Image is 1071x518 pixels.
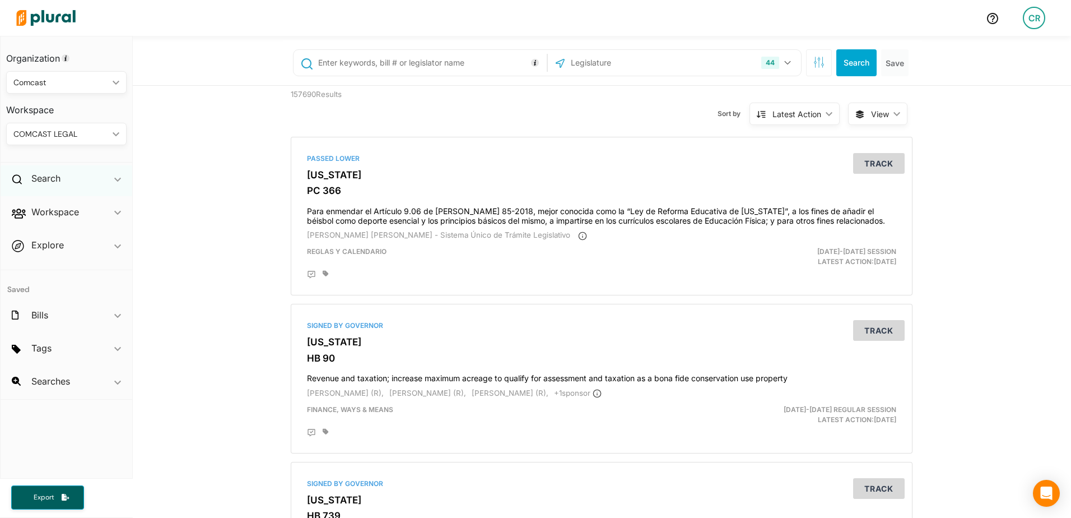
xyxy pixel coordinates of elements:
div: 157690 Results [282,86,442,128]
div: COMCAST LEGAL [13,128,108,140]
span: Reglas y Calendario [307,247,387,256]
h2: Search [31,172,60,184]
button: Track [853,153,905,174]
button: 44 [757,52,798,73]
h4: Revenue and taxation; increase maximum acreage to qualify for assessment and taxation as a bona f... [307,368,896,383]
span: Export [26,493,62,502]
span: Finance, Ways & Means [307,405,393,414]
h4: Para enmendar el Artículo 9.06 de [PERSON_NAME] 85-2018, mejor conocida como la “Ley de Reforma E... [307,201,896,226]
h3: Workspace [6,94,127,118]
h2: Explore [31,239,64,251]
h2: Workspace [31,206,79,218]
h2: Tags [31,342,52,354]
div: Add tags [323,428,328,435]
div: Signed by Governor [307,479,896,489]
div: Latest Action: [DATE] [703,247,905,267]
h3: [US_STATE] [307,494,896,506]
span: Search Filters [813,57,825,66]
div: Tooltip anchor [530,58,540,68]
div: Latest Action [772,108,821,120]
span: Sort by [718,109,749,119]
button: Search [836,49,877,76]
button: Export [11,485,84,510]
h2: Searches [31,375,70,387]
div: CR [1023,7,1045,29]
div: Add Position Statement [307,428,316,437]
span: [PERSON_NAME] (R), [389,388,466,397]
div: Passed Lower [307,154,896,164]
input: Enter keywords, bill # or legislator name [317,52,544,73]
div: 44 [761,57,779,69]
div: Latest Action: [DATE] [703,405,905,425]
button: Track [853,320,905,341]
h3: [US_STATE] [307,336,896,348]
button: Save [881,49,909,76]
div: Signed by Governor [307,321,896,331]
a: CR [1014,2,1054,34]
div: Add tags [323,270,328,277]
h3: PC 366 [307,185,896,196]
button: Track [853,478,905,499]
h3: Organization [6,42,127,67]
input: Legislature [570,52,690,73]
span: + 1 sponsor [554,388,602,397]
div: Add Position Statement [307,270,316,279]
span: [PERSON_NAME] (R), [307,388,384,397]
div: Comcast [13,77,108,89]
div: Open Intercom Messenger [1033,480,1060,507]
span: [DATE]-[DATE] Session [817,247,896,256]
span: View [871,108,889,120]
span: [DATE]-[DATE] Regular Session [784,405,896,414]
h4: Saved [1,270,132,298]
div: Tooltip anchor [60,53,71,63]
span: [PERSON_NAME] (R), [472,388,548,397]
h2: Bills [31,309,48,321]
span: [PERSON_NAME] [PERSON_NAME] - Sistema Único de Trámite Legislativo [307,230,570,239]
h3: [US_STATE] [307,169,896,181]
h3: HB 90 [307,353,896,364]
